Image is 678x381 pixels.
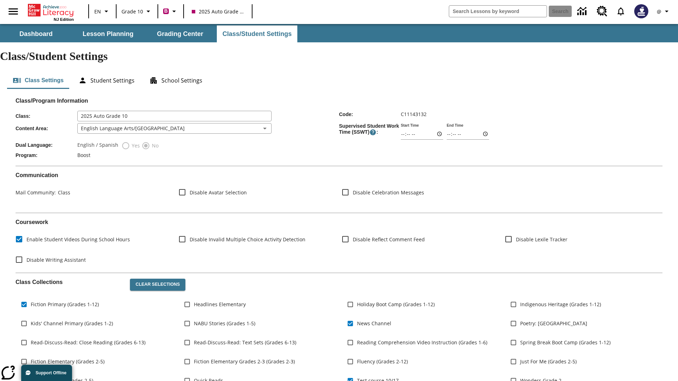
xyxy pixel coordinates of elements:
[657,8,661,15] span: @
[144,72,208,89] button: School Settings
[16,172,662,179] h2: Communication
[16,97,662,104] h2: Class/Program Information
[353,189,424,196] span: Disable Celebration Messages
[56,189,70,196] span: Class
[16,126,77,131] span: Content Area :
[369,129,376,136] button: Supervised Student Work Time is the timeframe when students can take LevelSet and when lessons ar...
[194,301,246,308] span: Headlines Elementary
[77,141,118,150] label: English / Spanish
[357,339,487,346] span: Reading Comprehension Video Instruction (Grades 1-6)
[653,5,675,18] button: Profile/Settings
[77,152,90,158] span: Boost
[145,25,215,42] button: Grading Center
[28,3,74,17] a: Home
[16,152,77,158] span: Program :
[16,189,56,196] span: Mail Community :
[520,358,577,365] span: Just For Me (Grades 2-5)
[520,320,587,327] span: Poetry: [GEOGRAPHIC_DATA]
[447,122,463,128] label: End Time
[194,358,295,365] span: Fiction Elementary Grades 2-3 (Grades 2-3)
[31,301,99,308] span: Fiction Primary (Grades 1-12)
[31,358,105,365] span: Fiction Elementary (Grades 2-5)
[520,339,611,346] span: Spring Break Boot Camp (Grades 1-12)
[3,1,24,22] button: Open side menu
[357,301,435,308] span: Holiday Boot Camp (Grades 1-12)
[612,2,630,20] a: Notifications
[194,320,255,327] span: NABU Stories (Grades 1-5)
[31,339,145,346] span: Read-Discuss-Read: Close Reading (Grades 6-13)
[164,7,168,16] span: B
[357,320,391,327] span: News Channel
[573,2,593,21] a: Data Center
[91,5,114,18] button: Language: EN, Select a language
[77,123,272,134] div: English Language Arts/[GEOGRAPHIC_DATA]
[1,25,71,42] button: Dashboard
[26,256,86,264] span: Disable Writing Assistant
[150,142,159,149] span: No
[630,2,653,20] button: Select a new avatar
[217,25,297,42] button: Class/Student Settings
[26,236,130,243] span: Enable Student Videos During School Hours
[16,113,77,119] span: Class :
[28,2,74,22] div: Home
[16,172,662,207] div: Communication
[520,301,601,308] span: Indigenous Heritage (Grades 1-12)
[54,17,74,22] span: NJ Edition
[130,279,185,291] button: Clear Selections
[7,72,671,89] div: Class/Student Settings
[16,219,662,225] h2: Course work
[16,104,662,160] div: Class/Program Information
[21,365,72,381] button: Support Offline
[16,279,124,285] h2: Class Collections
[36,370,66,375] span: Support Offline
[401,111,427,117] span: C11143132
[31,320,113,327] span: Kids' Channel Primary (Grades 1-2)
[516,236,567,243] span: Disable Lexile Tracker
[194,339,296,346] span: Read-Discuss-Read: Text Sets (Grades 6-13)
[353,236,425,243] span: Disable Reflect Comment Feed
[339,123,401,136] span: Supervised Student Work Time (SSWT) :
[449,6,547,17] input: search field
[16,142,77,148] span: Dual Language :
[357,358,408,365] span: Fluency (Grades 2-12)
[339,111,401,117] span: Code :
[190,236,305,243] span: Disable Invalid Multiple Choice Activity Detection
[190,189,247,196] span: Disable Avatar Selection
[634,4,648,18] img: Avatar
[121,8,143,15] span: Grade 10
[94,8,101,15] span: EN
[160,5,181,18] button: Boost Class color is violet red. Change class color
[593,2,612,21] a: Resource Center, Will open in new tab
[7,72,69,89] button: Class Settings
[73,72,140,89] button: Student Settings
[16,219,662,267] div: Coursework
[192,8,244,15] span: 2025 Auto Grade 10
[77,111,272,121] input: Class
[119,5,155,18] button: Grade: Grade 10, Select a grade
[401,122,419,128] label: Start Time
[130,142,140,149] span: Yes
[73,25,143,42] button: Lesson Planning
